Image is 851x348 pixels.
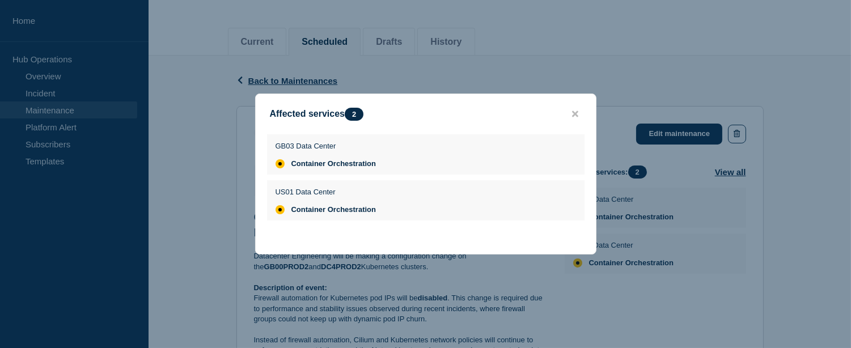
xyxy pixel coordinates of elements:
[291,159,376,168] span: Container Orchestration
[276,159,285,168] div: affected
[270,108,370,121] div: Affected services
[276,142,376,150] p: GB03 Data Center
[569,109,582,120] button: close button
[276,205,285,214] div: affected
[276,188,376,196] p: US01 Data Center
[345,108,363,121] span: 2
[291,205,376,214] span: Container Orchestration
